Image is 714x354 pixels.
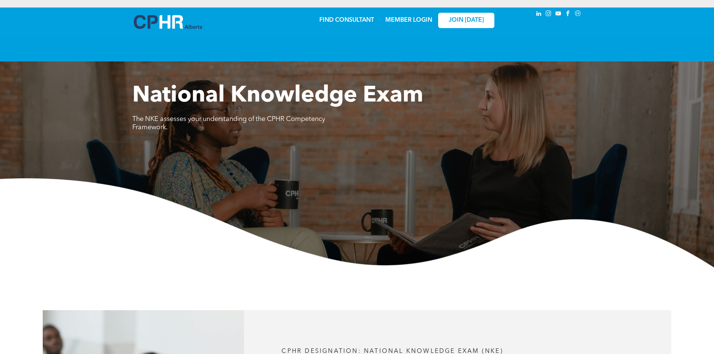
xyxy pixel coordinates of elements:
[545,9,553,19] a: instagram
[449,17,484,24] span: JOIN [DATE]
[319,17,374,23] a: FIND CONSULTANT
[535,9,543,19] a: linkedin
[132,85,423,107] span: National Knowledge Exam
[554,9,563,19] a: youtube
[385,17,432,23] a: MEMBER LOGIN
[574,9,582,19] a: Social network
[564,9,572,19] a: facebook
[134,15,202,29] img: A blue and white logo for cp alberta
[438,13,494,28] a: JOIN [DATE]
[132,116,325,131] span: The NKE assesses your understanding of the CPHR Competency Framework.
